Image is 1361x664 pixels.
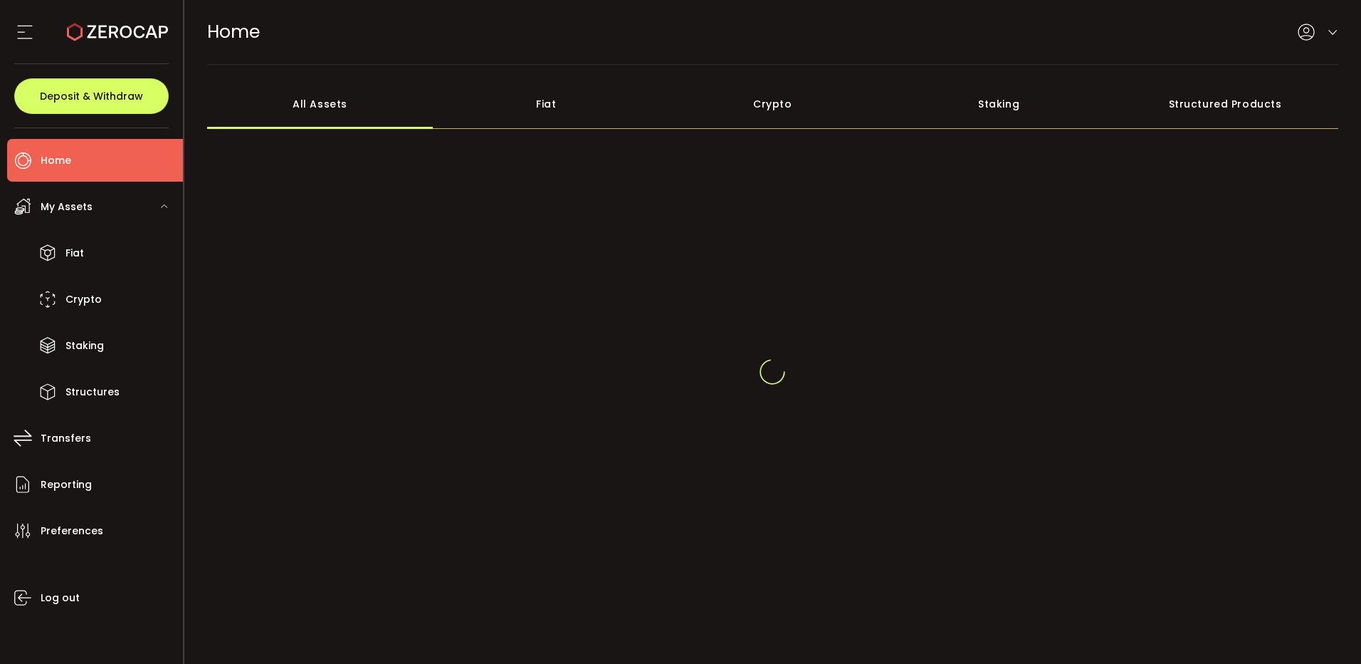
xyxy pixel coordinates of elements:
[41,197,93,217] span: My Assets
[41,474,92,495] span: Reporting
[207,79,433,129] div: All Assets
[40,91,143,101] span: Deposit & Withdraw
[65,289,102,310] span: Crypto
[886,79,1112,129] div: Staking
[41,150,71,171] span: Home
[1112,79,1338,129] div: Structured Products
[65,382,120,403] span: Structures
[14,78,169,114] button: Deposit & Withdraw
[41,588,80,608] span: Log out
[65,243,84,264] span: Fiat
[65,336,104,356] span: Staking
[207,19,260,44] span: Home
[41,521,103,541] span: Preferences
[659,79,886,129] div: Crypto
[41,428,91,449] span: Transfers
[433,79,659,129] div: Fiat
